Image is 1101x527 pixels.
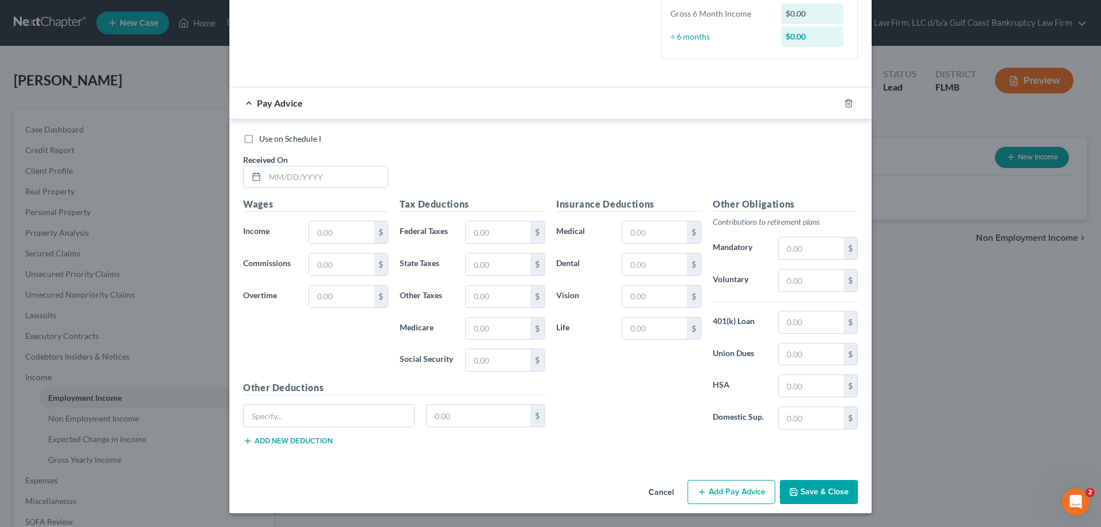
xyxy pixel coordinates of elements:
span: Use on Schedule I [259,134,321,143]
p: Contributions to retirement plans [713,216,858,228]
div: $ [530,318,544,339]
input: 0.00 [622,221,687,243]
label: Mandatory [707,237,772,260]
h5: Wages [243,197,388,212]
button: Add new deduction [243,436,333,446]
div: $ [844,270,857,291]
label: Union Dues [707,343,772,366]
input: 0.00 [309,286,374,307]
div: $ [844,343,857,365]
label: 401(k) Loan [707,311,772,334]
label: Federal Taxes [394,221,459,244]
input: 0.00 [427,405,531,427]
input: 0.00 [779,237,844,259]
div: $0.00 [781,3,844,24]
input: 0.00 [466,253,530,275]
div: $ [844,311,857,333]
input: 0.00 [779,407,844,429]
div: $0.00 [781,26,844,47]
input: 0.00 [309,221,374,243]
iframe: Intercom live chat [1062,488,1090,516]
input: 0.00 [622,253,687,275]
label: State Taxes [394,253,459,276]
input: 0.00 [622,318,687,339]
input: 0.00 [466,286,530,307]
h5: Insurance Deductions [556,197,701,212]
input: MM/DD/YYYY [265,166,388,188]
button: Add Pay Advice [688,480,775,504]
div: $ [374,286,388,307]
input: 0.00 [466,221,530,243]
div: $ [687,318,701,339]
div: $ [530,349,544,371]
label: Medicare [394,317,459,340]
input: 0.00 [779,270,844,291]
div: $ [530,405,544,427]
input: 0.00 [622,286,687,307]
div: $ [844,237,857,259]
div: $ [374,253,388,275]
label: Dental [550,253,616,276]
label: Overtime [237,285,303,308]
input: 0.00 [466,349,530,371]
input: 0.00 [466,318,530,339]
input: 0.00 [779,375,844,397]
span: 2 [1086,488,1095,497]
input: Specify... [244,405,414,427]
span: Pay Advice [257,97,303,108]
label: Commissions [237,253,303,276]
h5: Other Deductions [243,381,545,395]
input: 0.00 [779,311,844,333]
div: ÷ 6 months [665,31,775,42]
div: Gross 6 Month Income [665,8,775,19]
div: $ [530,221,544,243]
label: Other Taxes [394,285,459,308]
label: Vision [550,285,616,308]
label: Medical [550,221,616,244]
div: $ [530,286,544,307]
span: Income [243,226,270,236]
button: Cancel [639,481,683,504]
div: $ [687,253,701,275]
label: Life [550,317,616,340]
label: Domestic Sup. [707,407,772,430]
span: Received On [243,155,288,165]
label: Social Security [394,349,459,372]
div: $ [530,253,544,275]
label: Voluntary [707,269,772,292]
h5: Other Obligations [713,197,858,212]
div: $ [687,286,701,307]
div: $ [844,407,857,429]
div: $ [374,221,388,243]
div: $ [844,375,857,397]
div: $ [687,221,701,243]
input: 0.00 [779,343,844,365]
label: HSA [707,374,772,397]
input: 0.00 [309,253,374,275]
h5: Tax Deductions [400,197,545,212]
button: Save & Close [780,480,858,504]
